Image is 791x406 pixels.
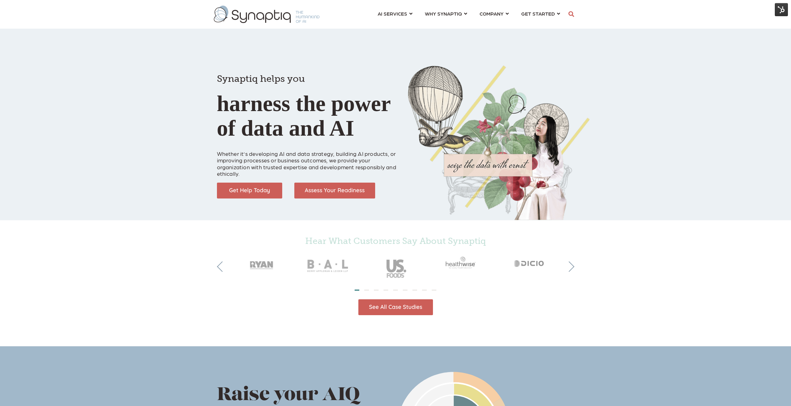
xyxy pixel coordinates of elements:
img: Get Help Today [217,183,282,198]
img: RyanCompanies_gray50_2 [228,249,295,276]
a: COMPANY [480,8,509,19]
img: USFoods_gray50 [362,249,429,284]
img: HubSpot Tools Menu Toggle [775,3,788,16]
nav: menu [371,3,566,26]
img: BAL_gray50 [295,249,362,284]
a: WHY SYNAPTIQ [425,8,467,19]
span: WHY SYNAPTIQ [425,9,462,18]
span: GET STARTED [521,9,555,18]
span: Raise your AIQ [217,386,360,405]
img: Dicio [496,249,563,276]
li: Page dot 8 [422,290,427,291]
img: synaptiq logo-1 [214,6,320,23]
li: Page dot 9 [432,290,436,291]
li: Page dot 6 [403,290,407,291]
li: Page dot 4 [384,290,388,291]
h4: Hear What Customers Say About Synaptiq [228,236,563,246]
li: Page dot 2 [364,290,369,291]
li: Page dot 5 [393,290,398,291]
img: Collage of girl, balloon, bird, and butterfly, with seize the data with ernst text [408,65,590,220]
li: Page dot 3 [374,290,379,291]
img: See All Case Studies [358,299,433,315]
a: AI SERVICES [378,8,412,19]
li: Page dot 1 [355,290,359,291]
img: Assess Your Readiness [294,183,375,198]
p: Whether it’s developing AI and data strategy, building AI products, or improving processes or bus... [217,143,399,177]
span: AI SERVICES [378,9,407,18]
h1: harness the power of data and AI [217,62,399,141]
span: COMPANY [480,9,504,18]
li: Page dot 7 [412,290,417,291]
button: Next [564,261,574,272]
a: GET STARTED [521,8,560,19]
span: Synaptiq helps you [217,73,305,84]
button: Previous [217,261,228,272]
img: Healthwise_gray50 [429,249,496,276]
